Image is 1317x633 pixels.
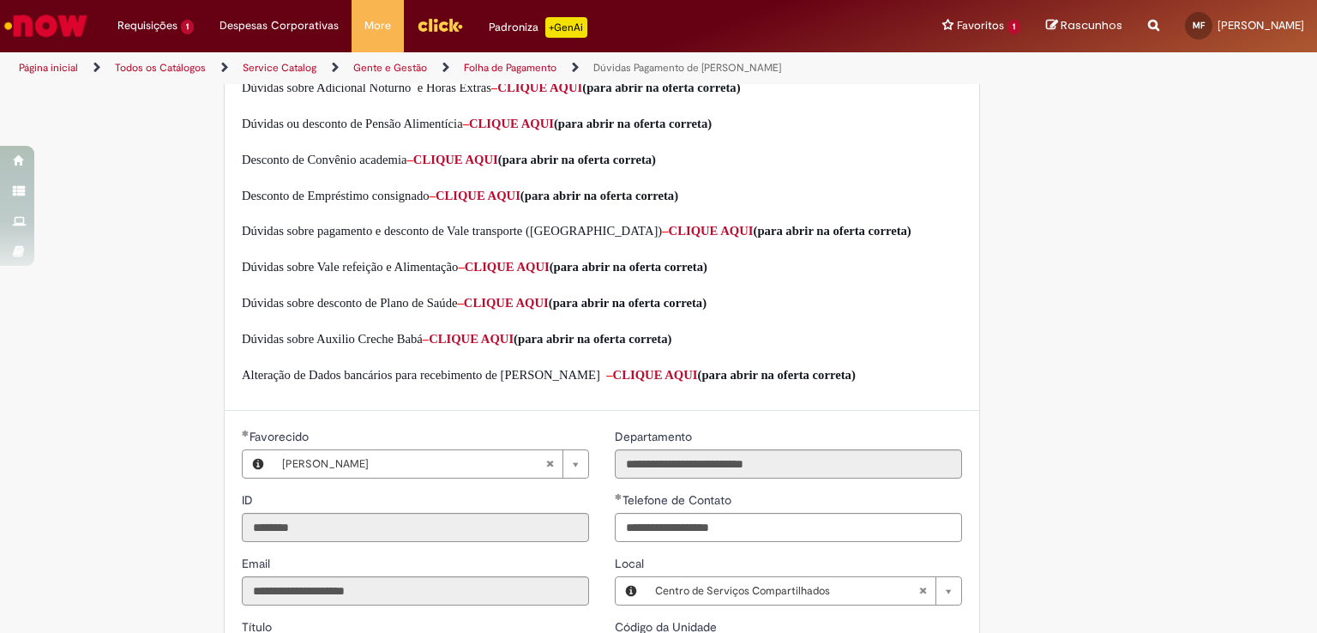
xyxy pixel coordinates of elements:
[13,52,865,84] ul: Trilhas de página
[698,368,856,382] span: (para abrir na oferta correta)
[219,17,339,34] span: Despesas Corporativas
[957,17,1004,34] span: Favoritos
[1218,18,1304,33] span: [PERSON_NAME]
[646,577,961,605] a: Centro de Serviços CompartilhadosLimpar campo Local
[458,260,464,274] span: –
[181,20,194,34] span: 1
[669,224,754,238] a: CLIQUE AQUI
[458,296,464,310] span: –
[423,332,429,346] span: –
[242,260,458,274] span: Dúvidas sobre Vale refeição e Alimentação
[242,117,463,130] span: Dúvidas ou desconto de Pensão Alimentícia
[545,17,587,38] p: +GenAi
[242,576,589,606] input: Email
[430,189,436,202] span: –
[622,492,735,508] span: Telefone de Contato
[549,296,707,310] span: (para abrir na oferta correta)
[498,153,656,166] span: (para abrir na oferta correta)
[615,429,695,444] span: Somente leitura - Departamento
[754,224,911,238] span: (para abrir na oferta correta)
[242,224,662,238] span: Dúvidas sobre pagamento e desconto de Vale transporte ([GEOGRAPHIC_DATA])
[615,428,695,445] label: Somente leitura - Departamento
[242,368,600,382] span: Alteração de Dados bancários para recebimento de [PERSON_NAME]
[662,224,668,238] span: –
[550,260,707,274] span: (para abrir na oferta correta)
[242,430,250,437] span: Obrigatório Preenchido
[115,61,206,75] a: Todos os Catálogos
[582,81,740,94] span: (para abrir na oferta correta)
[465,260,550,274] a: CLIQUE AQUI
[417,12,463,38] img: click_logo_yellow_360x200.png
[282,450,545,478] span: [PERSON_NAME]
[242,491,256,509] label: Somente leitura - ID
[242,332,423,346] span: Dúvidas sobre Auxilio Creche Babá
[242,513,589,542] input: ID
[117,17,177,34] span: Requisições
[537,450,562,478] abbr: Limpar campo Favorecido
[463,117,469,130] span: –
[616,577,646,605] button: Local, Visualizar este registro Centro de Serviços Compartilhados
[554,117,712,130] span: (para abrir na oferta correta)
[489,17,587,38] div: Padroniza
[464,296,549,310] a: CLIQUE AQUI
[242,189,430,202] span: Desconto de Empréstimo consignado
[242,556,274,571] span: Somente leitura - Email
[606,368,612,382] span: –
[436,189,520,202] a: CLIQUE AQUI
[429,332,514,346] a: CLIQUE AQUI
[242,555,274,572] label: Somente leitura - Email
[250,429,312,444] span: Necessários - Favorecido
[1007,20,1020,34] span: 1
[520,189,678,202] span: (para abrir na oferta correta)
[1193,20,1205,31] span: MF
[242,492,256,508] span: Somente leitura - ID
[497,81,582,94] a: CLIQUE AQUI
[613,368,698,382] a: CLIQUE AQUI
[615,493,622,500] span: Obrigatório Preenchido
[242,153,407,166] span: Desconto de Convênio academia
[406,153,412,166] span: –
[469,117,554,130] a: CLIQUE AQUI
[2,9,90,43] img: ServiceNow
[19,61,78,75] a: Página inicial
[615,513,962,542] input: Telefone de Contato
[655,577,918,605] span: Centro de Serviços Compartilhados
[615,556,647,571] span: Local
[514,332,671,346] span: (para abrir na oferta correta)
[1061,17,1122,33] span: Rascunhos
[353,61,427,75] a: Gente e Gestão
[242,296,458,310] span: Dúvidas sobre desconto de Plano de Saúde
[243,61,316,75] a: Service Catalog
[242,81,491,94] span: Dúvidas sobre Adicional Noturno e Horas Extras
[274,450,588,478] a: [PERSON_NAME]Limpar campo Favorecido
[615,449,962,479] input: Departamento
[413,153,498,166] a: CLIQUE AQUI
[910,577,935,605] abbr: Limpar campo Local
[364,17,391,34] span: More
[1046,18,1122,34] a: Rascunhos
[243,450,274,478] button: Favorecido, Visualizar este registro Matheus Fernandes Ferrari
[593,61,781,75] a: Dúvidas Pagamento de [PERSON_NAME]
[491,81,497,94] span: –
[464,61,556,75] a: Folha de Pagamento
